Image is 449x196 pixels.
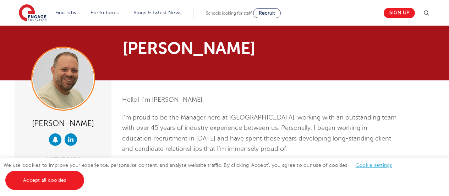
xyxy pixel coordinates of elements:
[122,114,396,153] span: I’m proud to be the Manager here at [GEOGRAPHIC_DATA], working with an outstanding team with over...
[5,171,84,190] a: Accept all cookies
[55,10,76,15] a: Find jobs
[20,116,106,130] div: [PERSON_NAME]
[356,163,392,168] a: Cookie settings
[122,96,204,103] span: Hello! I’m [PERSON_NAME].
[122,40,291,57] h1: [PERSON_NAME]
[20,157,106,163] div: ACTIVE JOBS
[206,11,252,16] span: Schools looking for staff
[91,10,119,15] a: For Schools
[19,4,46,22] img: Engage Education
[253,8,281,18] a: Recruit
[259,10,275,16] span: Recruit
[133,10,182,15] a: Blogs & Latest News
[384,8,415,18] a: Sign up
[4,163,399,183] span: We use cookies to improve your experience, personalise content, and analyse website traffic. By c...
